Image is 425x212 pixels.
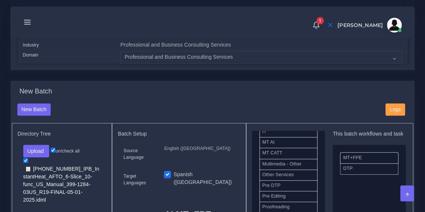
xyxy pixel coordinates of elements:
[23,165,99,203] a: [PHONE_NUMBER]_IPB_InstantHeat_AFTO_6-Slice_10-func_US_Manual_399-1284-03US_R19-FINAL-05-01-2025....
[390,106,401,112] span: Logs
[316,17,324,24] span: 1
[340,152,398,164] li: MT+FPE
[23,42,39,48] label: Industry
[337,23,383,28] span: [PERSON_NAME]
[259,137,318,148] li: MT AI
[340,163,398,174] li: DTP
[259,180,318,191] li: Pre DTP
[17,103,51,116] button: New Batch
[115,41,408,51] div: Professional and Business Consulting Services
[51,148,79,154] label: un/check all
[259,191,318,202] li: Pre Editing
[23,52,38,58] label: Domain
[17,106,51,112] a: New Batch
[123,173,153,186] label: Target Languages
[259,159,318,170] li: Multimedia - Other
[259,148,318,159] li: MT CATT
[18,131,106,137] h5: Directory Tree
[259,170,318,181] li: Other Services
[385,103,405,116] button: Logs
[174,171,235,186] label: Spanish ([GEOGRAPHIC_DATA])
[259,126,318,137] li: IT
[387,18,402,33] img: avatar
[20,88,52,96] h4: New Batch
[310,21,323,29] a: 1
[123,147,153,161] label: Source Language
[118,131,240,137] h5: Batch Setup
[51,148,55,153] input: un/check all
[334,18,404,33] a: [PERSON_NAME]avatar
[333,131,406,137] h5: This batch workflows and task
[164,145,234,153] p: English ([GEOGRAPHIC_DATA])
[23,145,50,157] button: Upload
